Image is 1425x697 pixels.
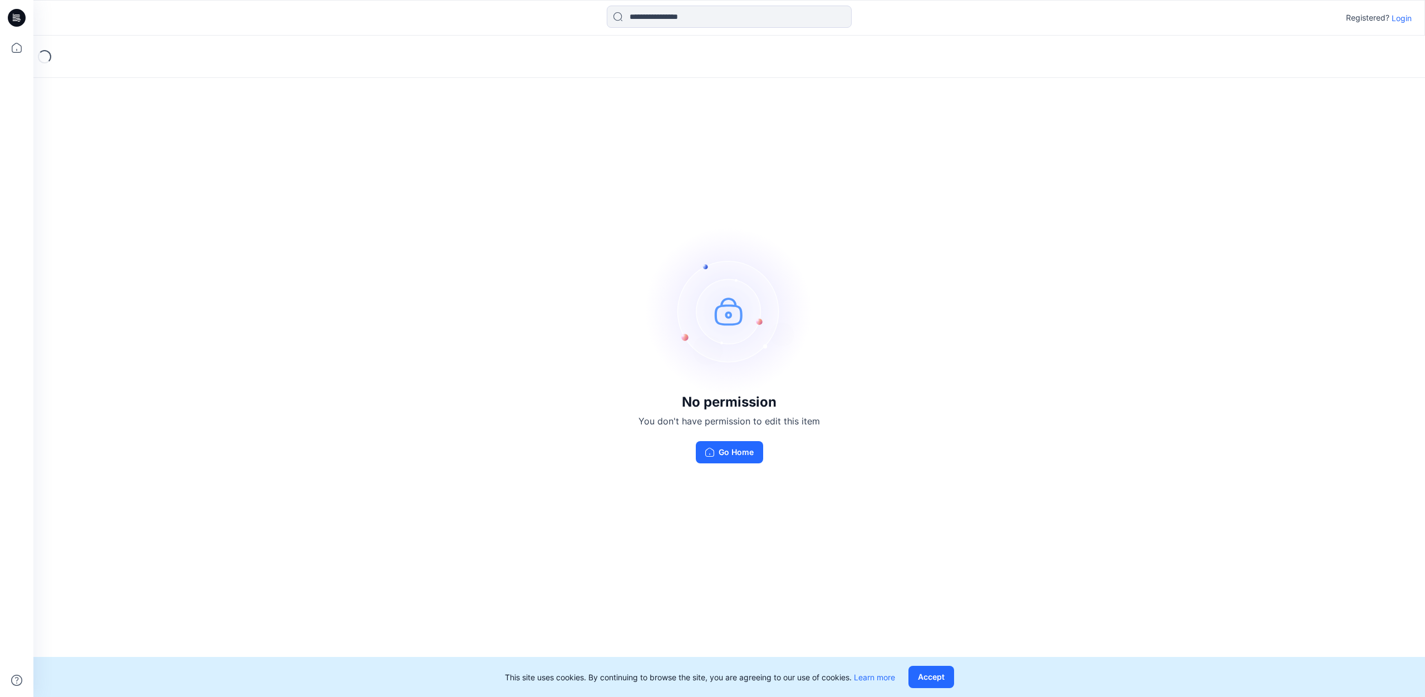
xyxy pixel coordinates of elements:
[646,228,813,394] img: no-perm.svg
[505,671,895,683] p: This site uses cookies. By continuing to browse the site, you are agreeing to our use of cookies.
[1392,12,1412,24] p: Login
[696,441,763,463] button: Go Home
[1346,11,1389,24] p: Registered?
[908,666,954,688] button: Accept
[638,414,820,428] p: You don't have permission to edit this item
[854,673,895,682] a: Learn more
[638,394,820,410] h3: No permission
